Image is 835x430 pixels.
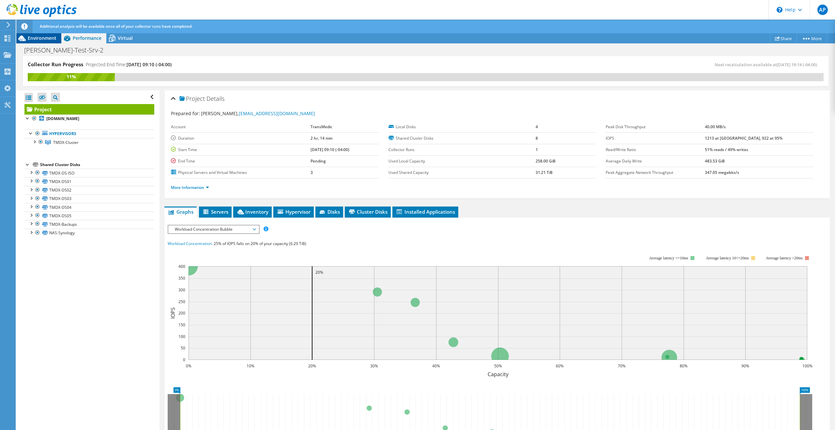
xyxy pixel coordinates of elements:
b: 2 hr, 14 min [311,135,333,141]
text: 80% [680,363,688,369]
label: Local Disks [388,124,536,130]
label: Collector Runs [388,146,536,153]
span: Workload Concentration Bubble [172,225,255,233]
span: [PERSON_NAME], [201,110,315,116]
label: Shared Cluster Disks [388,135,536,142]
span: Details [206,95,224,102]
b: 31.21 TiB [536,170,553,175]
span: Inventory [236,208,268,215]
b: 4 [536,124,538,130]
span: Virtual [118,35,133,41]
b: 1213 at [GEOGRAPHIC_DATA], 922 at 95% [705,135,782,141]
label: Prepared for: [171,110,200,116]
h1: [PERSON_NAME]-Test-Srv-2 [21,47,114,54]
label: Start Time [171,146,310,153]
b: 483.53 GiB [705,158,725,164]
label: Used Shared Capacity [388,169,536,176]
label: Account [171,124,310,130]
label: Duration [171,135,310,142]
a: TMDX-Backups [24,220,154,228]
a: [EMAIL_ADDRESS][DOMAIN_NAME] [239,110,315,116]
span: Project [179,96,205,102]
text: 200 [178,310,185,316]
text: 50% [494,363,502,369]
b: 3 [311,170,313,175]
span: [DATE] 09:10 (-04:00) [127,61,172,68]
text: 350 [178,275,185,281]
b: 258.00 GiB [536,158,555,164]
div: 11% [28,73,115,80]
text: 300 [178,287,185,293]
span: Performance [73,35,101,41]
a: TMDX-DS04 [24,203,154,211]
b: [DOMAIN_NAME] [46,116,79,121]
tspan: Average latency <=10ms [649,256,688,260]
b: Pending [311,158,326,164]
text: 70% [618,363,626,369]
a: Share [770,33,797,43]
span: [DATE] 19:14 (-04:00) [777,62,817,68]
span: Environment [28,35,56,41]
text: 0 [183,357,185,362]
label: IOPS [606,135,705,142]
b: 51% reads / 49% writes [705,147,748,152]
text: 150 [178,322,185,328]
text: 20% [315,269,323,275]
b: 1 [536,147,538,152]
text: 40% [432,363,440,369]
text: Average latency >20ms [766,256,803,260]
a: TMDX-DS05 [24,211,154,220]
a: More Information [171,185,209,190]
text: 60% [556,363,564,369]
text: 90% [741,363,749,369]
span: Workload Concentration: [168,241,213,246]
label: Physical Servers and Virtual Machines [171,169,310,176]
text: 20% [308,363,316,369]
h4: Projected End Time: [86,61,172,68]
text: 400 [178,264,185,269]
span: TMDX-Cluster [53,140,79,145]
span: Next recalculation available at [715,62,820,68]
text: 250 [178,299,185,304]
b: TransMedic [311,124,332,130]
text: Capacity [488,371,509,378]
label: Used Local Capacity [388,158,536,164]
span: Servers [202,208,228,215]
a: TMDX-Cluster [24,138,154,146]
a: More [797,33,827,43]
a: [DOMAIN_NAME] [24,115,154,123]
text: 50 [181,345,185,351]
text: 30% [370,363,378,369]
label: Peak Disk Throughput [606,124,705,130]
svg: \n [777,7,782,13]
span: Disks [319,208,340,215]
span: Graphs [168,208,193,215]
label: Read/Write Ratio [606,146,705,153]
label: Average Daily Write [606,158,705,164]
text: 0% [186,363,191,369]
b: 347.05 megabits/s [705,170,739,175]
b: [DATE] 09:10 (-04:00) [311,147,349,152]
span: Additional analysis will be available once all of your collector runs have completed. [40,23,192,29]
a: TMDX-DS03 [24,194,154,203]
text: 100% [802,363,812,369]
b: 40.00 MB/s [705,124,726,130]
a: Hypervisors [24,130,154,138]
text: IOPS [169,307,176,319]
label: Peak Aggregate Network Throughput [606,169,705,176]
a: TMDX-DS02 [24,186,154,194]
text: 10% [247,363,254,369]
span: Installed Applications [396,208,455,215]
span: Hypervisor [277,208,311,215]
b: 8 [536,135,538,141]
a: TMDX-DS-ISO [24,169,154,177]
a: Project [24,104,154,115]
span: 25% of IOPS falls on 20% of your capacity (6.29 TiB) [214,241,306,246]
text: 100 [178,334,185,339]
div: Shared Cluster Disks [40,161,154,169]
a: NAS-Synology [24,229,154,237]
label: End Time [171,158,310,164]
a: TMDX-DS01 [24,177,154,186]
span: Cluster Disks [348,208,387,215]
tspan: Average latency 10<=20ms [706,256,749,260]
